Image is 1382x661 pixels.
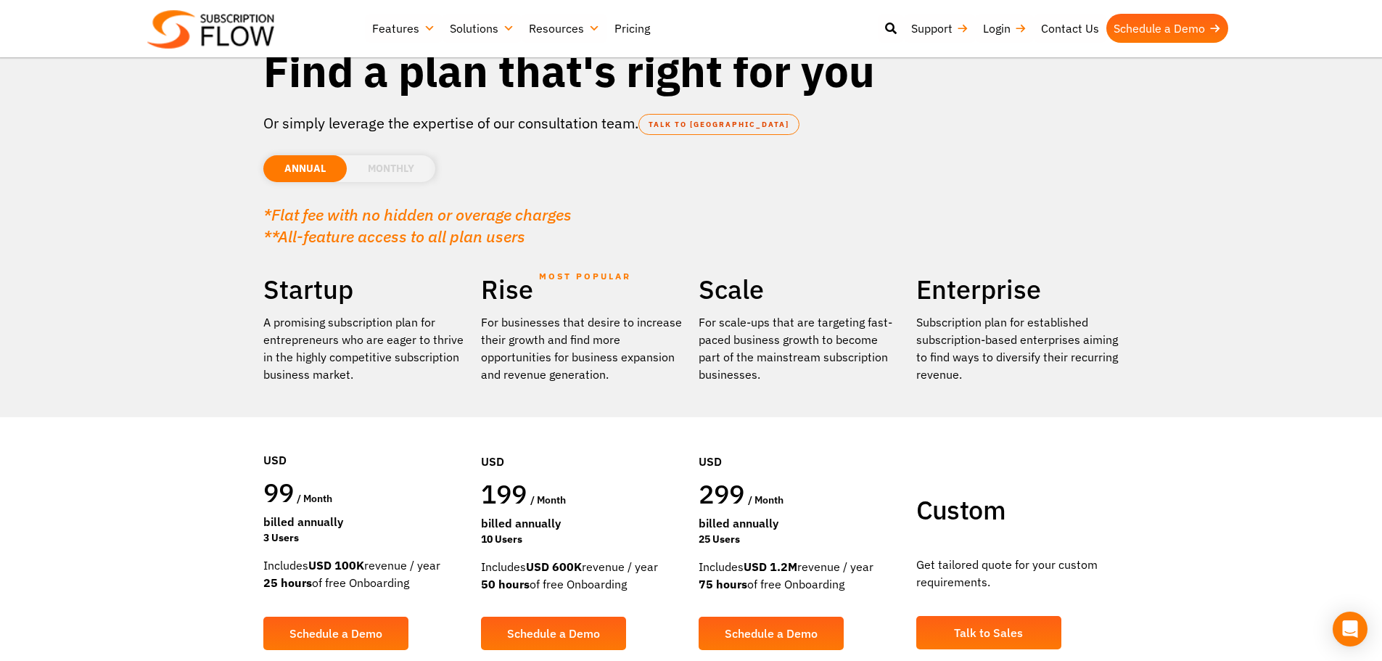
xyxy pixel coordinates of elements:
a: TALK TO [GEOGRAPHIC_DATA] [638,114,799,135]
a: Solutions [443,14,522,43]
a: Features [365,14,443,43]
h2: Startup [263,273,466,306]
div: 10 Users [481,532,684,547]
a: Resources [522,14,607,43]
a: Contact Us [1034,14,1106,43]
div: USD [263,408,466,476]
span: 299 [699,477,745,511]
span: / month [748,493,783,506]
li: MONTHLY [347,155,435,182]
span: Talk to Sales [954,627,1023,639]
span: / month [297,492,332,505]
h2: Rise [481,273,684,306]
a: Talk to Sales [916,616,1061,649]
span: Schedule a Demo [725,628,818,639]
a: Login [976,14,1034,43]
div: For scale-ups that are targeting fast-paced business growth to become part of the mainstream subs... [699,313,902,383]
p: Subscription plan for established subscription-based enterprises aiming to find ways to diversify... [916,313,1119,383]
span: Schedule a Demo [507,628,600,639]
p: A promising subscription plan for entrepreneurs who are eager to thrive in the highly competitive... [263,313,466,383]
strong: 75 hours [699,577,747,591]
div: 3 Users [263,530,466,546]
div: USD [481,409,684,477]
h1: Find a plan that's right for you [263,44,1119,98]
div: USD [699,409,902,477]
li: ANNUAL [263,155,347,182]
img: Subscriptionflow [147,10,274,49]
em: **All-feature access to all plan users [263,226,525,247]
a: Support [904,14,976,43]
div: Includes revenue / year of free Onboarding [263,557,466,591]
h2: Scale [699,273,902,306]
span: MOST POPULAR [539,260,631,293]
div: Open Intercom Messenger [1333,612,1367,646]
span: Custom [916,493,1005,527]
em: *Flat fee with no hidden or overage charges [263,204,572,225]
div: Billed Annually [699,514,902,532]
div: For businesses that desire to increase their growth and find more opportunities for business expa... [481,313,684,383]
strong: USD 1.2M [744,559,797,574]
span: 99 [263,475,295,509]
span: / month [530,493,566,506]
p: Or simply leverage the expertise of our consultation team. [263,112,1119,134]
strong: 25 hours [263,575,312,590]
a: Pricing [607,14,657,43]
div: Billed Annually [263,513,466,530]
div: Includes revenue / year of free Onboarding [699,558,902,593]
strong: 50 hours [481,577,530,591]
p: Get tailored quote for your custom requirements. [916,556,1119,591]
a: Schedule a Demo [699,617,844,650]
strong: USD 600K [526,559,582,574]
div: Includes revenue / year of free Onboarding [481,558,684,593]
a: Schedule a Demo [1106,14,1228,43]
a: Schedule a Demo [481,617,626,650]
a: Schedule a Demo [263,617,408,650]
span: 199 [481,477,527,511]
span: Schedule a Demo [289,628,382,639]
div: Billed Annually [481,514,684,532]
div: 25 Users [699,532,902,547]
h2: Enterprise [916,273,1119,306]
strong: USD 100K [308,558,364,572]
